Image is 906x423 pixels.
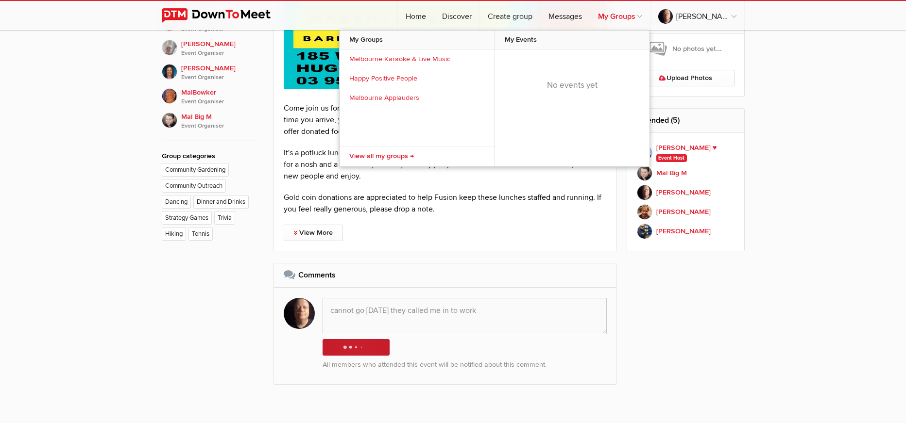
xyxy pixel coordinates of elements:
[284,102,607,137] p: Come join us for a potluck community lunch in [GEOGRAPHIC_DATA]. If there is any left by the time...
[162,151,259,162] div: Group categories
[656,168,687,179] b: Mal Big M
[162,107,259,131] a: Mal Big MEvent Organiser
[480,1,540,30] a: Create group
[637,109,735,132] h2: Attended (5)
[637,224,652,239] img: Christopher W
[637,183,735,202] a: [PERSON_NAME]
[637,204,652,220] img: Janet D
[637,222,735,241] a: [PERSON_NAME]
[656,207,711,217] b: [PERSON_NAME]
[181,63,259,82] span: [PERSON_NAME]
[650,1,744,30] a: [PERSON_NAME]
[656,187,711,198] b: [PERSON_NAME]
[637,202,735,222] a: [PERSON_NAME]
[162,82,259,107] a: MalBowkerEvent Organiser
[340,50,495,69] a: Melbourne Karaoke & Live Music
[656,143,717,153] b: [PERSON_NAME] ♥
[181,49,259,58] i: Event Organiser
[398,1,434,30] a: Home
[162,88,177,104] img: MalBowker
[650,41,722,57] span: No photos yet...
[181,98,259,106] i: Event Organiser
[162,34,259,58] a: [PERSON_NAME]Event Organiser
[637,165,652,181] img: Mal Big M
[181,73,259,82] i: Event Organiser
[590,1,650,30] a: My Groups
[162,40,177,55] img: Martin
[340,69,495,89] a: Happy Positive People
[637,185,652,200] img: edward
[637,143,735,163] a: [PERSON_NAME] ♥ Event Host
[284,225,343,241] a: View More
[284,263,607,287] h2: Comments
[323,359,607,370] p: All members who attended this event will be notified about this comment.
[181,112,259,131] span: Mal Big M
[162,113,177,128] img: Mal Big M
[340,146,495,166] a: View all my groups →
[340,31,495,50] span: My Groups
[541,1,590,30] a: Messages
[340,89,495,108] a: Melbourne Applauders
[495,31,650,50] span: My Events
[162,64,177,80] img: Andrea C
[284,192,607,215] p: Gold coin donations are appreciated to help Fusion keep these lunches staffed and running. If you...
[284,147,607,182] p: It's a potluck lunch, depending on the food donated. If you're free and in the area, come join us...
[181,122,259,130] i: Event Organiser
[434,1,479,30] a: Discover
[181,39,259,58] span: [PERSON_NAME]
[162,8,286,23] img: DownToMeet
[162,58,259,82] a: [PERSON_NAME]Event Organiser
[637,163,735,183] a: Mal Big M
[637,70,735,86] a: Upload Photos
[656,226,711,237] b: [PERSON_NAME]
[656,154,687,162] span: Event Host
[181,87,259,107] span: MalBowker
[495,50,650,121] div: No events yet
